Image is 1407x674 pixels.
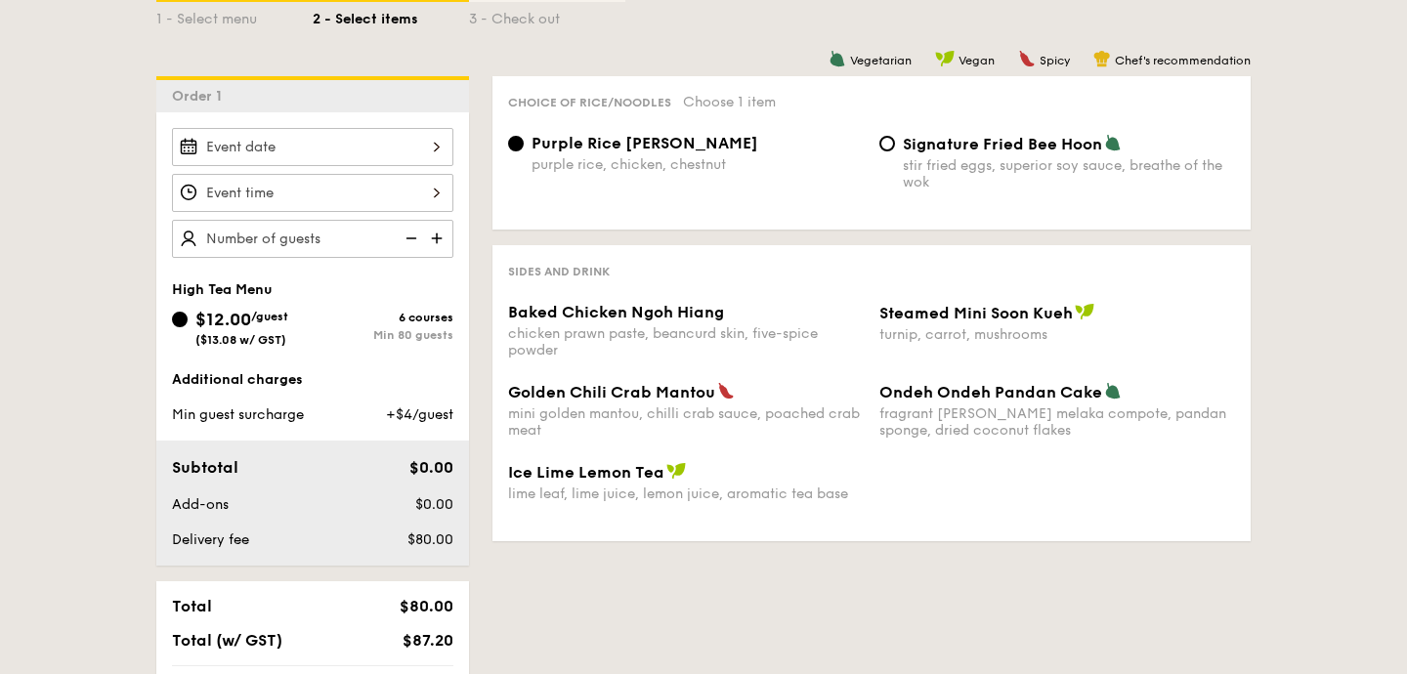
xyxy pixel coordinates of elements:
span: Order 1 [172,88,230,105]
img: icon-vegan.f8ff3823.svg [1075,303,1094,320]
div: 1 - Select menu [156,2,313,29]
div: Min 80 guests [313,328,453,342]
span: $0.00 [409,458,453,477]
span: Purple Rice [PERSON_NAME] [532,134,758,152]
span: Total (w/ GST) [172,631,282,650]
img: icon-spicy.37a8142b.svg [1018,50,1036,67]
div: fragrant [PERSON_NAME] melaka compote, pandan sponge, dried coconut flakes [879,405,1235,439]
div: mini golden mantou, chilli crab sauce, poached crab meat [508,405,864,439]
span: ($13.08 w/ GST) [195,333,286,347]
input: $12.00/guest($13.08 w/ GST)6 coursesMin 80 guests [172,312,188,327]
span: Choose 1 item [683,94,776,110]
span: Ondeh Ondeh Pandan Cake [879,383,1102,401]
input: Event date [172,128,453,166]
img: icon-add.58712e84.svg [424,220,453,257]
span: $80.00 [407,531,453,548]
span: $87.20 [403,631,453,650]
span: $80.00 [400,597,453,615]
div: chicken prawn paste, beancurd skin, five-spice powder [508,325,864,358]
span: Subtotal [172,458,238,477]
img: icon-vegan.f8ff3823.svg [935,50,955,67]
img: icon-chef-hat.a58ddaea.svg [1093,50,1111,67]
span: Signature Fried Bee Hoon [903,135,1102,153]
img: icon-vegan.f8ff3823.svg [666,462,686,480]
span: Add-ons [172,496,229,513]
span: Steamed Mini Soon Kueh [879,304,1073,322]
span: Choice of rice/noodles [508,96,671,109]
span: Total [172,597,212,615]
span: Vegan [959,54,995,67]
input: Event time [172,174,453,212]
input: Signature Fried Bee Hoonstir fried eggs, superior soy sauce, breathe of the wok [879,136,895,151]
span: Spicy [1040,54,1070,67]
div: 6 courses [313,311,453,324]
span: Chef's recommendation [1115,54,1251,67]
div: Additional charges [172,370,453,390]
div: stir fried eggs, superior soy sauce, breathe of the wok [903,157,1235,190]
span: Ice Lime Lemon Tea [508,463,664,482]
div: 2 - Select items [313,2,469,29]
span: $12.00 [195,309,251,330]
span: Sides and Drink [508,265,610,278]
span: Min guest surcharge [172,406,304,423]
input: Purple Rice [PERSON_NAME]purple rice, chicken, chestnut [508,136,524,151]
div: purple rice, chicken, chestnut [532,156,864,173]
img: icon-vegetarian.fe4039eb.svg [829,50,846,67]
span: Vegetarian [850,54,912,67]
div: turnip, carrot, mushrooms [879,326,1235,343]
span: Golden Chili Crab Mantou [508,383,715,401]
img: icon-spicy.37a8142b.svg [717,382,735,400]
img: icon-vegetarian.fe4039eb.svg [1104,134,1122,151]
span: /guest [251,310,288,323]
span: High Tea Menu [172,281,273,298]
span: Baked Chicken Ngoh Hiang [508,303,724,321]
span: Delivery fee [172,531,249,548]
input: Number of guests [172,220,453,258]
div: lime leaf, lime juice, lemon juice, aromatic tea base [508,485,864,502]
img: icon-reduce.1d2dbef1.svg [395,220,424,257]
span: $0.00 [415,496,453,513]
img: icon-vegetarian.fe4039eb.svg [1104,382,1122,400]
div: 3 - Check out [469,2,625,29]
span: +$4/guest [386,406,453,423]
